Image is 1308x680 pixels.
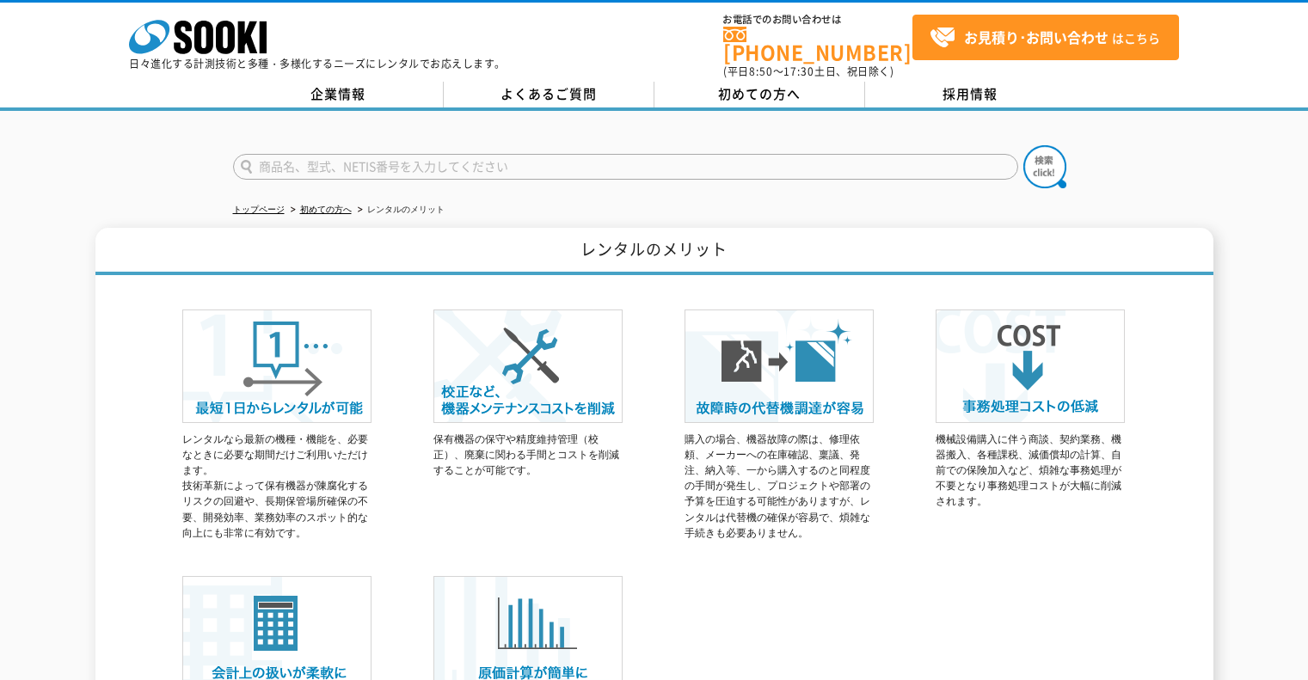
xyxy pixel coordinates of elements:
[95,228,1213,275] h1: レンタルのメリット
[930,25,1160,51] span: はこちら
[723,15,912,25] span: お電話でのお問い合わせは
[749,64,773,79] span: 8:50
[233,82,444,107] a: 企業情報
[444,82,654,107] a: よくあるご質問
[723,64,893,79] span: (平日 ～ 土日、祝日除く)
[182,309,372,423] img: 最短1日からレンタルが可能
[936,309,1125,423] img: 事務処理コストの低減
[936,432,1125,510] p: 機械設備購入に伴う商談、契約業務、機器搬入、各種課税、減価償却の計算、自前での保険加入など、煩雑な事務処理が不要となり事務処理コストが大幅に削減されます。
[182,432,372,541] p: レンタルなら最新の機種・機能を、必要なときに必要な期間だけご利用いただけます。 技術革新によって保有機器が陳腐化するリスクの回避や、長期保管場所確保の不要、開発効率、業務効率のスポット的な向上に...
[654,82,865,107] a: 初めての方へ
[912,15,1179,60] a: お見積り･お問い合わせはこちら
[233,154,1018,180] input: 商品名、型式、NETIS番号を入力してください
[783,64,814,79] span: 17:30
[964,27,1108,47] strong: お見積り･お問い合わせ
[865,82,1076,107] a: 採用情報
[718,84,801,103] span: 初めての方へ
[1023,145,1066,188] img: btn_search.png
[233,205,285,214] a: トップページ
[433,309,623,423] img: 校正など、機器メンテナンスコストを削減
[685,309,874,423] img: 故障時の代替機調達が容易
[433,432,623,478] p: 保有機器の保守や精度維持管理（校正）、廃棄に関わる手間とコストを削減することが可能です。
[300,205,352,214] a: 初めての方へ
[129,58,506,69] p: 日々進化する計測技術と多種・多様化するニーズにレンタルでお応えします。
[354,201,445,219] li: レンタルのメリット
[685,432,874,541] p: 購入の場合、機器故障の際は、修理依頼、メーカーへの在庫確認、稟議、発注、納入等、一から購入するのと同程度の手間が発生し、プロジェクトや部署の予算を圧迫する可能性がありますが、レンタルは代替機の確...
[723,27,912,62] a: [PHONE_NUMBER]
